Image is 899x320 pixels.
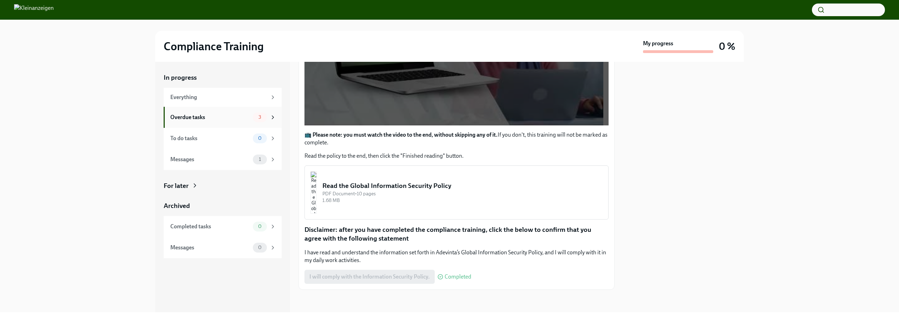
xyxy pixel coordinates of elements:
a: For later [164,181,282,190]
p: I have read and understand the information set forth in Adevinta’s Global Information Security Po... [304,249,609,264]
p: Disclaimer: after you have completed the compliance training, click the below to confirm that you... [304,225,609,243]
a: Everything [164,88,282,107]
img: Read the Global Information Security Policy [310,171,317,214]
img: Kleinanzeigen [14,4,54,15]
h2: Compliance Training [164,39,264,53]
div: Overdue tasks [170,113,250,121]
strong: My progress [643,40,673,47]
h3: 0 % [719,40,735,53]
a: Messages1 [164,149,282,170]
div: Read the Global Information Security Policy [322,181,603,190]
span: Completed [445,274,471,280]
div: Messages [170,156,250,163]
div: 1.68 MB [322,197,603,204]
div: Completed tasks [170,223,250,230]
div: Messages [170,244,250,252]
a: Messages0 [164,237,282,258]
div: To do tasks [170,135,250,142]
span: 0 [254,224,266,229]
a: Completed tasks0 [164,216,282,237]
div: PDF Document • 10 pages [322,190,603,197]
a: To do tasks0 [164,128,282,149]
p: Read the policy to the end, then click the "Finished reading" button. [304,152,609,160]
a: In progress [164,73,282,82]
div: Everything [170,93,267,101]
div: For later [164,181,189,190]
p: If you don't, this training will not be marked as complete. [304,131,609,146]
button: Read the Global Information Security PolicyPDF Document•10 pages1.68 MB [304,165,609,220]
a: Overdue tasks3 [164,107,282,128]
span: 0 [254,245,266,250]
a: Archived [164,201,282,210]
span: 0 [254,136,266,141]
span: 3 [254,115,265,120]
strong: 📺 Please note: you must watch the video to the end, without skipping any of it. [304,131,498,138]
span: 1 [255,157,265,162]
